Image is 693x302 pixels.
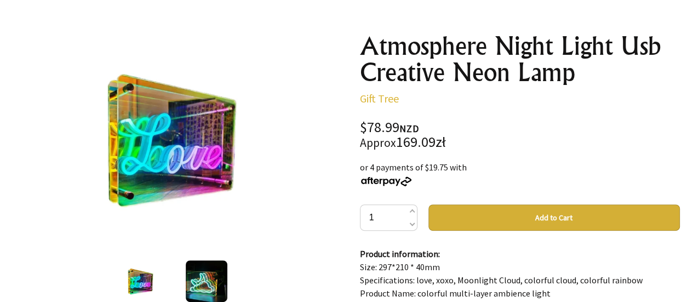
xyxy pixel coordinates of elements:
img: Atmosphere Night Light Usb Creative Neon Lamp [186,260,227,302]
div: or 4 payments of $19.75 with [360,161,680,187]
small: Approx [360,135,396,150]
img: Afterpay [360,176,413,186]
a: Gift Tree [360,92,399,105]
span: NZD [399,122,419,135]
h1: Atmosphere Night Light Usb Creative Neon Lamp [360,33,680,86]
div: $78.99 169.09zł [360,121,680,150]
img: Atmosphere Night Light Usb Creative Neon Lamp [67,33,280,246]
button: Add to Cart [428,204,680,231]
strong: Product information: [360,248,440,259]
img: Atmosphere Night Light Usb Creative Neon Lamp [120,260,162,302]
